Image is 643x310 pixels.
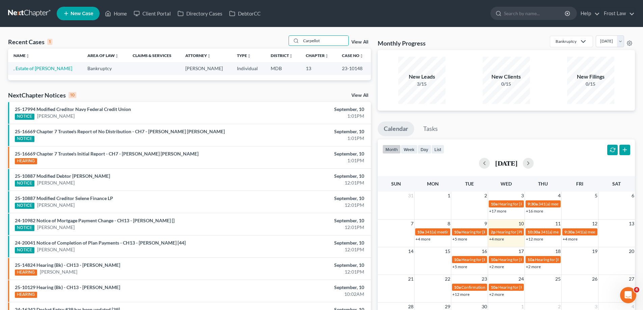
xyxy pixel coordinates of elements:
span: 20 [628,247,635,255]
a: View All [351,40,368,45]
div: 3/15 [398,81,446,87]
span: 10a [491,201,498,206]
span: 14 [407,247,414,255]
div: New Filings [567,73,614,81]
td: Individual [232,62,265,75]
h2: [DATE] [495,160,517,167]
span: 11 [555,220,561,228]
div: 12:01PM [252,246,364,253]
span: Fri [576,181,583,187]
span: Tue [465,181,474,187]
a: 25-10887 Modified Debtor [PERSON_NAME] [15,173,110,179]
button: day [418,145,431,154]
a: +2 more [489,292,504,297]
div: 12:01PM [252,269,364,275]
a: Tasks [417,121,444,136]
div: September, 10 [252,106,364,113]
span: 4 [557,192,561,200]
div: NextChapter Notices [8,91,76,99]
a: +2 more [526,264,541,269]
button: week [401,145,418,154]
a: +5 more [452,236,467,242]
div: 12:01PM [252,202,364,208]
iframe: Intercom live chat [620,287,636,303]
div: 12:01PM [252,179,364,186]
div: NOTICE [15,136,34,142]
span: Hearing for [PERSON_NAME] [535,257,588,262]
span: 6 [631,192,635,200]
div: September, 10 [252,128,364,135]
a: +12 more [452,292,470,297]
a: Calendar [378,121,414,136]
div: September, 10 [252,173,364,179]
span: 2p [491,229,495,234]
span: 341(a) meeting for [PERSON_NAME] [575,229,640,234]
i: unfold_more [115,54,119,58]
a: Nameunfold_more [14,53,30,58]
a: 24-10982 Notice of Mortgage Payment Change - CH13 - [PERSON_NAME] [] [15,218,175,223]
span: 13 [628,220,635,228]
span: Hearing for [PERSON_NAME] [461,229,514,234]
div: NOTICE [15,180,34,187]
span: 19 [591,247,598,255]
span: Sat [612,181,621,187]
span: Hearing for [PERSON_NAME] [498,257,551,262]
td: MDB [265,62,300,75]
span: 10 [518,220,525,228]
span: 16 [481,247,488,255]
span: New Case [71,11,93,16]
div: NOTICE [15,114,34,120]
a: Frost Law [600,7,635,20]
span: Thu [538,181,548,187]
div: New Leads [398,73,446,81]
span: 10a [454,285,461,290]
a: Case Nounfold_more [342,53,364,58]
th: Claims & Services [127,49,180,62]
span: Hearing for [PERSON_NAME] [498,201,551,206]
td: 23-10148 [337,62,371,75]
div: 1:01PM [252,135,364,142]
a: +4 more [416,236,430,242]
div: September, 10 [252,195,364,202]
span: 2 [484,192,488,200]
i: unfold_more [325,54,329,58]
a: +16 more [526,208,543,214]
a: 25-16669 Chapter 7 Trustee's Initial Report - CH7 - [PERSON_NAME] [PERSON_NAME] [15,151,198,157]
span: 341(a) meeting for [PERSON_NAME] [425,229,490,234]
button: list [431,145,444,154]
span: 7 [410,220,414,228]
input: Search by name... [504,7,566,20]
i: unfold_more [289,54,293,58]
div: Bankruptcy [556,38,577,44]
div: 10 [69,92,76,98]
span: Confirmation hearing for [PERSON_NAME] [461,285,538,290]
div: September, 10 [252,284,364,291]
span: 10a [528,257,534,262]
div: HEARING [15,270,37,276]
a: Chapterunfold_more [306,53,329,58]
span: Hearing for [PERSON_NAME] & [PERSON_NAME] [461,257,550,262]
div: NOTICE [15,203,34,209]
a: [PERSON_NAME] [37,113,75,119]
span: 31 [407,192,414,200]
a: [PERSON_NAME] [37,202,75,208]
a: 25-14824 Hearing (Bk) - CH13 - [PERSON_NAME] [15,262,120,268]
span: 12 [591,220,598,228]
a: Client Portal [130,7,174,20]
div: HEARING [15,158,37,164]
span: Hearing for [PERSON_NAME] [496,229,549,234]
span: 9 [484,220,488,228]
i: unfold_more [247,54,251,58]
span: 23 [481,275,488,283]
a: Districtunfold_more [271,53,293,58]
span: 5 [594,192,598,200]
span: 3 [520,192,525,200]
span: Wed [501,181,512,187]
a: Typeunfold_more [237,53,251,58]
span: 10a [454,229,461,234]
span: 341(a) meeting for [PERSON_NAME] [538,201,604,206]
td: [PERSON_NAME] [180,62,231,75]
span: Mon [427,181,439,187]
a: Directory Cases [174,7,226,20]
i: unfold_more [207,54,211,58]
